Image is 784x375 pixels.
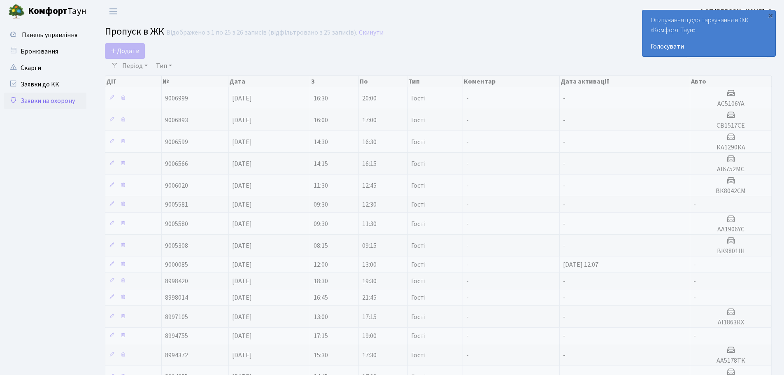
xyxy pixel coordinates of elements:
span: - [563,219,565,228]
h5: АІ1863КХ [693,319,768,326]
a: Панель управління [4,27,86,43]
span: Гості [411,139,426,145]
span: 11:30 [314,181,328,190]
h5: ВК9801ІH [693,247,768,255]
span: 09:15 [362,241,377,250]
span: - [563,94,565,103]
h5: АА5178ТК [693,357,768,365]
span: 17:15 [362,312,377,321]
h5: ВК8042СМ [693,187,768,195]
span: [DATE] 12:07 [563,260,598,269]
span: 9005580 [165,219,188,228]
span: - [563,116,565,125]
span: 9006020 [165,181,188,190]
a: Заявки до КК [4,76,86,93]
span: 9005581 [165,200,188,209]
span: 16:30 [362,137,377,147]
span: - [466,137,469,147]
span: 8998420 [165,277,188,286]
span: 16:45 [314,293,328,302]
th: По [359,76,407,87]
span: 09:30 [314,219,328,228]
span: 13:00 [314,312,328,321]
h5: АІ6752МС [693,165,768,173]
span: 16:15 [362,159,377,168]
span: [DATE] [232,241,252,250]
span: 9006893 [165,116,188,125]
span: - [466,94,469,103]
h5: АА1906YC [693,226,768,233]
span: [DATE] [232,94,252,103]
span: Гості [411,117,426,123]
h5: КА1290КА [693,144,768,151]
a: ФОП [PERSON_NAME]. О. [699,7,774,16]
span: 8994755 [165,331,188,340]
span: 16:30 [314,94,328,103]
span: [DATE] [232,277,252,286]
span: - [693,260,696,269]
span: Гості [411,333,426,339]
span: - [563,181,565,190]
span: Гості [411,201,426,208]
span: - [563,331,565,340]
span: 9000085 [165,260,188,269]
span: - [466,181,469,190]
span: 15:30 [314,351,328,360]
span: 13:00 [362,260,377,269]
span: 12:00 [314,260,328,269]
span: [DATE] [232,260,252,269]
span: - [466,241,469,250]
span: - [466,116,469,125]
span: 17:30 [362,351,377,360]
span: Гості [411,221,426,227]
span: Гості [411,278,426,284]
span: Пропуск в ЖК [105,24,164,39]
span: 19:30 [362,277,377,286]
h5: АС5106YA [693,100,768,108]
span: Гості [411,161,426,167]
span: 11:30 [362,219,377,228]
a: Додати [105,43,145,59]
span: - [563,351,565,360]
th: Тип [407,76,463,87]
span: [DATE] [232,312,252,321]
th: Дії [105,76,162,87]
span: 18:30 [314,277,328,286]
th: № [162,76,229,87]
span: - [466,200,469,209]
a: Бронювання [4,43,86,60]
a: Період [119,59,151,73]
span: 16:00 [314,116,328,125]
span: 20:00 [362,94,377,103]
a: Тип [153,59,175,73]
th: Дата [228,76,310,87]
span: 21:45 [362,293,377,302]
div: × [766,11,775,19]
span: - [693,293,696,302]
span: - [466,293,469,302]
a: Голосувати [651,42,767,51]
span: - [466,312,469,321]
th: Коментар [463,76,560,87]
span: 9006566 [165,159,188,168]
span: 14:30 [314,137,328,147]
span: Гості [411,242,426,249]
span: [DATE] [232,331,252,340]
span: - [693,277,696,286]
span: - [466,219,469,228]
div: Опитування щодо паркування в ЖК «Комфорт Таун» [642,10,775,56]
span: 8998014 [165,293,188,302]
span: Гості [411,261,426,268]
span: [DATE] [232,116,252,125]
span: Додати [110,47,140,56]
span: 19:00 [362,331,377,340]
span: Таун [28,5,86,19]
th: Авто [690,76,772,87]
span: - [563,159,565,168]
span: - [563,137,565,147]
span: - [563,277,565,286]
span: - [466,277,469,286]
span: 12:30 [362,200,377,209]
span: 17:15 [314,331,328,340]
span: [DATE] [232,351,252,360]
